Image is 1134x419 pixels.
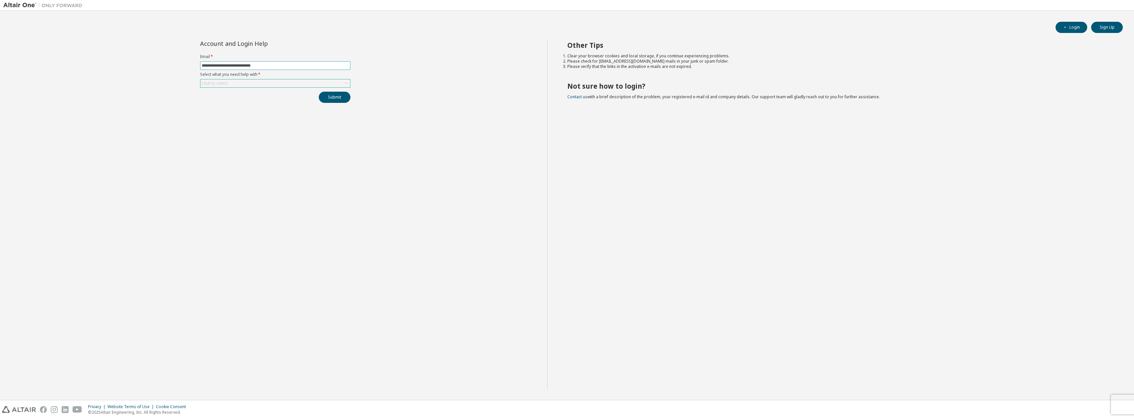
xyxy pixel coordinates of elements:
div: Click to select [202,81,227,86]
img: linkedin.svg [62,406,69,413]
img: facebook.svg [40,406,47,413]
img: Altair One [3,2,86,9]
label: Email [200,54,350,59]
button: Login [1056,22,1087,33]
h2: Not sure how to login? [567,82,1111,90]
img: altair_logo.svg [2,406,36,413]
span: with a brief description of the problem, your registered e-mail id and company details. Our suppo... [567,94,880,100]
div: Click to select [200,79,350,87]
div: Privacy [88,404,107,409]
div: Cookie Consent [156,404,190,409]
img: youtube.svg [73,406,82,413]
label: Select what you need help with [200,72,350,77]
li: Please verify that the links in the activation e-mails are not expired. [567,64,1111,69]
img: instagram.svg [51,406,58,413]
div: Account and Login Help [200,41,320,46]
p: © 2025 Altair Engineering, Inc. All Rights Reserved. [88,409,190,415]
button: Sign Up [1091,22,1123,33]
a: Contact us [567,94,587,100]
li: Please check for [EMAIL_ADDRESS][DOMAIN_NAME] mails in your junk or spam folder. [567,59,1111,64]
li: Clear your browser cookies and local storage, if you continue experiencing problems. [567,53,1111,59]
button: Submit [319,92,350,103]
div: Website Terms of Use [107,404,156,409]
h2: Other Tips [567,41,1111,49]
